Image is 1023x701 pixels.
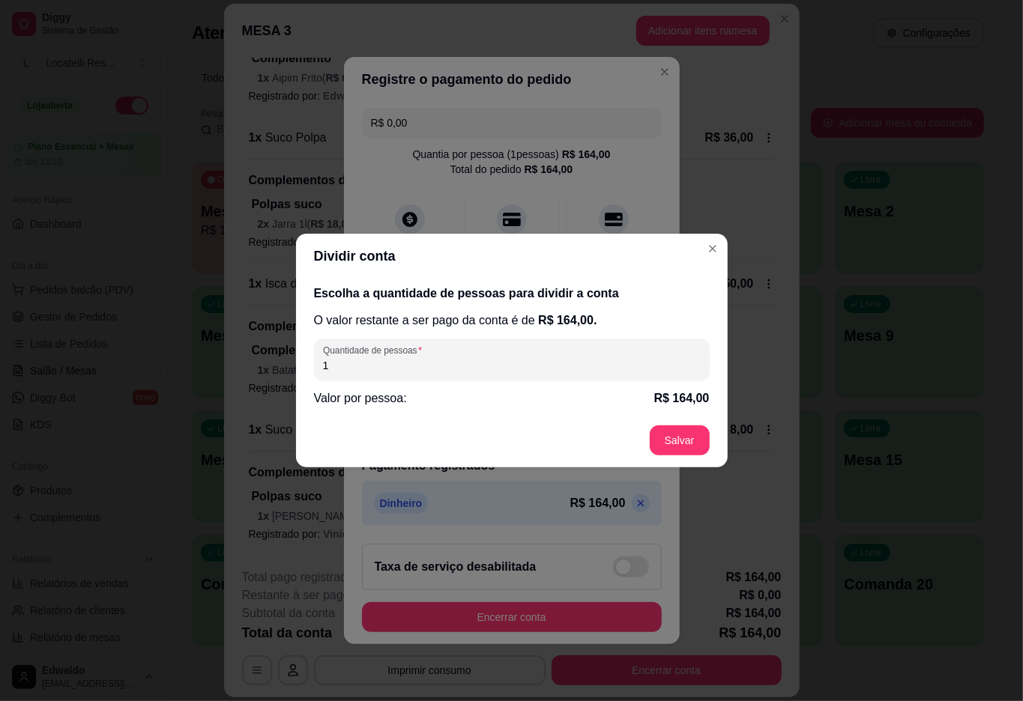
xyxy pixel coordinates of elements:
[323,344,427,356] label: Quantidade de pessoas
[296,234,728,279] header: Dividir conta
[314,312,710,330] p: O valor restante a ser pago da conta é de
[314,389,407,407] p: Valor por pessoa:
[654,389,710,407] p: R$ 164,00
[701,237,725,261] button: Close
[650,425,710,455] button: Salvar
[538,314,597,327] span: R$ 164,00 .
[323,358,701,373] input: Quantidade de pessoas
[314,285,710,303] h2: Escolha a quantidade de pessoas para dividir a conta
